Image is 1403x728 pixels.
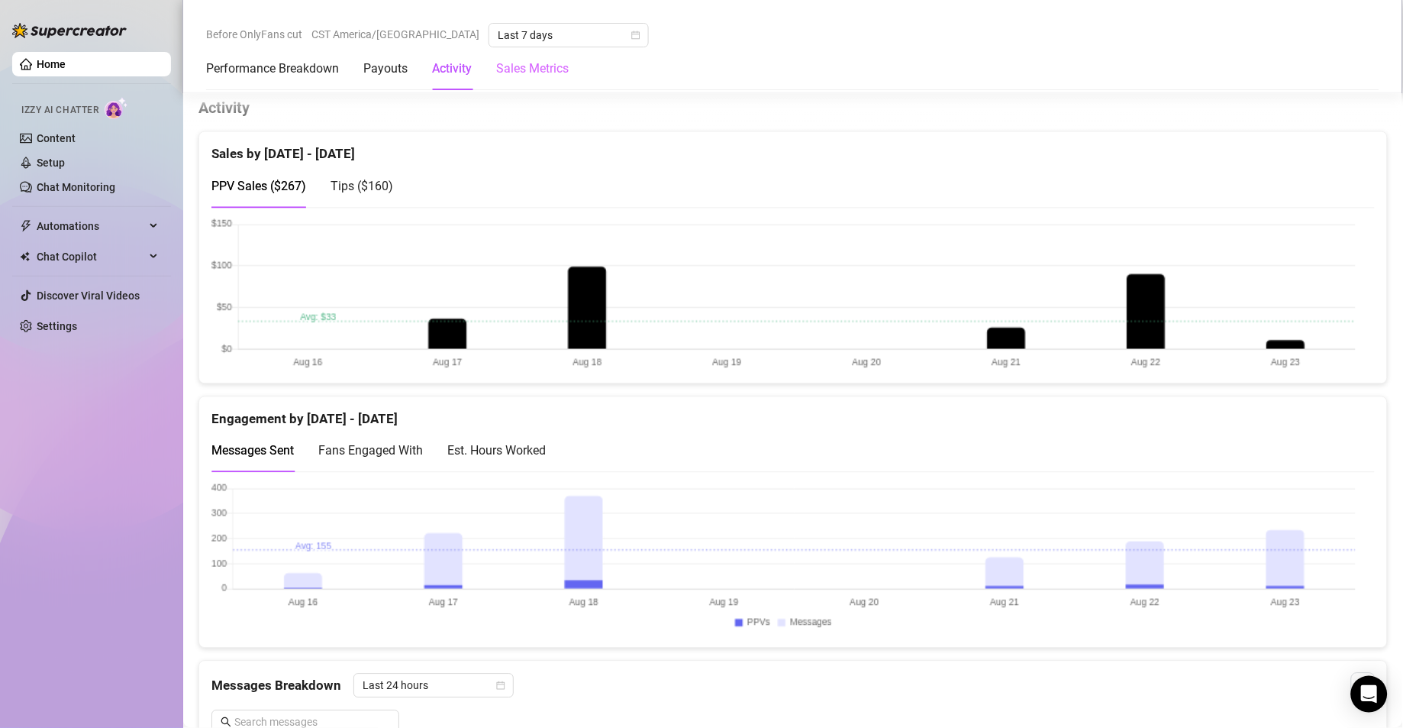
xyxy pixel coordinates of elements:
span: PPV Sales ( $267 ) [211,180,306,194]
div: Open Intercom Messenger [1351,676,1388,713]
a: Discover Viral Videos [37,290,140,302]
div: Engagement by [DATE] - [DATE] [211,397,1375,430]
span: calendar [631,31,640,40]
div: Performance Breakdown [206,60,339,78]
a: Chat Monitoring [37,181,115,193]
span: search [221,717,231,728]
a: Settings [37,320,77,332]
img: logo-BBDzfeDw.svg [12,23,127,38]
span: Fans Engaged With [318,444,423,458]
h4: Activity [198,98,1388,119]
span: Last 7 days [498,24,640,47]
a: Setup [37,157,65,169]
div: Messages Breakdown [211,674,1375,698]
span: Before OnlyFans cut [206,23,302,46]
span: Izzy AI Chatter [21,103,98,118]
span: Messages Sent [211,444,294,458]
img: Chat Copilot [20,251,30,262]
div: Sales by [DATE] - [DATE] [211,132,1375,165]
span: Last 24 hours [363,675,505,697]
a: Home [37,58,66,70]
span: Tips ( $160 ) [331,180,393,194]
span: Chat Copilot [37,244,145,269]
span: calendar [496,681,505,691]
div: Sales Metrics [496,60,569,78]
img: AI Chatter [105,97,128,119]
a: Content [37,132,76,144]
div: Est. Hours Worked [447,442,546,461]
div: Activity [432,60,472,78]
span: Automations [37,214,145,238]
span: CST America/[GEOGRAPHIC_DATA] [311,23,479,46]
span: thunderbolt [20,220,32,232]
div: Payouts [363,60,408,78]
